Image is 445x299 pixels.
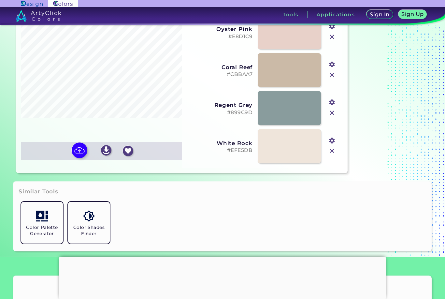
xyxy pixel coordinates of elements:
img: logo_artyclick_colors_white.svg [16,10,62,22]
img: icon_close.svg [328,109,336,117]
h3: Oyster Pink [186,26,252,32]
h5: Color Shades Finder [71,224,107,237]
img: icon_col_pal_col.svg [36,210,48,222]
img: icon_close.svg [328,71,336,79]
img: icon_close.svg [328,147,336,155]
h3: Tools [283,12,299,17]
h5: #899C9D [186,110,252,116]
a: Sign In [368,10,392,19]
img: ArtyClick Design logo [21,1,43,7]
h3: White Rock [186,140,252,146]
img: icon_download_white.svg [101,145,111,156]
a: Color Palette Generator [19,199,65,246]
h3: Regent Grey [186,102,252,108]
h3: Similar Tools [19,188,58,196]
img: icon_close.svg [328,33,336,41]
h5: Sign In [371,12,389,17]
h3: Applications [317,12,355,17]
a: Color Shades Finder [65,199,112,246]
img: icon_color_shades.svg [83,210,94,222]
h3: Coral Reef [186,64,252,70]
h5: Color Palette Generator [24,224,60,237]
h5: #EFE5DB [186,147,252,154]
img: icon picture [72,142,87,158]
h5: #E8D1C9 [186,34,252,40]
h5: Sign Up [403,12,423,17]
a: Sign Up [400,10,425,19]
img: icon_favourite_white.svg [123,146,133,156]
h5: #CBBAA7 [186,71,252,78]
iframe: Advertisement [59,257,386,297]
